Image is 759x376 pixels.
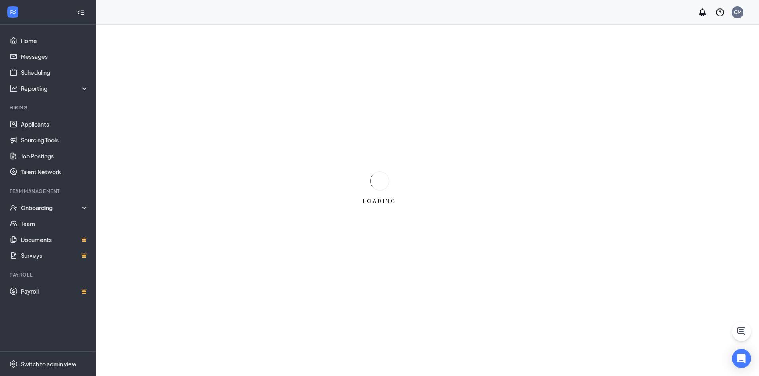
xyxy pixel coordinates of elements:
[21,283,89,299] a: PayrollCrown
[732,322,751,341] button: ChatActive
[10,188,87,195] div: Team Management
[21,84,89,92] div: Reporting
[732,349,751,368] div: Open Intercom Messenger
[10,271,87,278] div: Payroll
[21,164,89,180] a: Talent Network
[10,360,18,368] svg: Settings
[9,8,17,16] svg: WorkstreamLogo
[21,148,89,164] a: Job Postings
[21,116,89,132] a: Applicants
[715,8,725,17] svg: QuestionInfo
[21,49,89,64] a: Messages
[10,204,18,212] svg: UserCheck
[21,232,89,247] a: DocumentsCrown
[21,216,89,232] a: Team
[21,247,89,263] a: SurveysCrown
[21,132,89,148] a: Sourcing Tools
[77,8,85,16] svg: Collapse
[10,84,18,92] svg: Analysis
[21,64,89,80] a: Scheduling
[737,327,746,336] svg: ChatActive
[21,204,82,212] div: Onboarding
[10,104,87,111] div: Hiring
[734,9,741,16] div: CM
[21,33,89,49] a: Home
[698,8,707,17] svg: Notifications
[21,360,76,368] div: Switch to admin view
[360,198,400,205] div: LOADING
